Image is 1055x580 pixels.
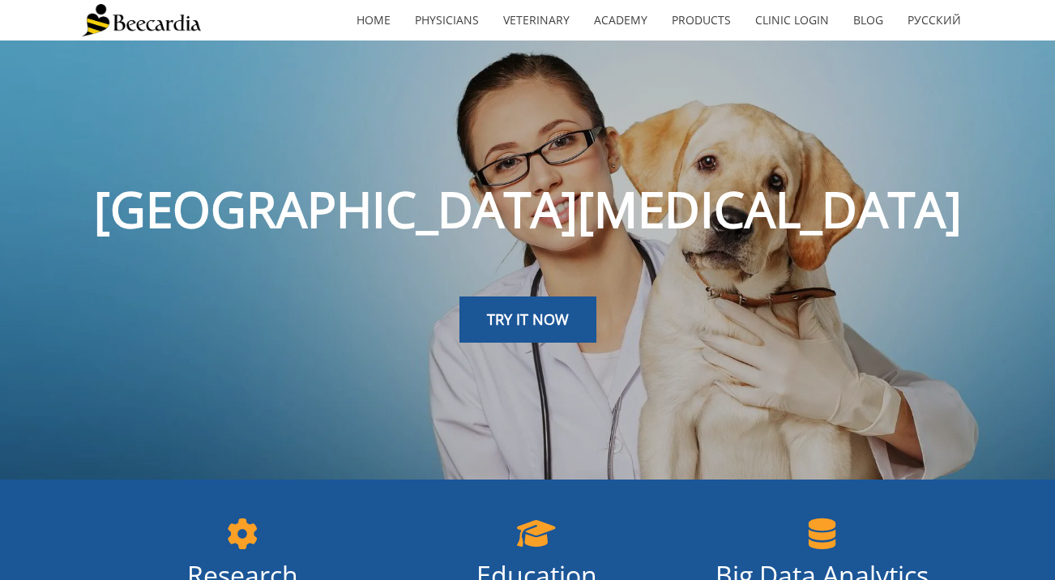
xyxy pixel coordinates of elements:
[660,2,743,39] a: Products
[94,176,962,242] span: [GEOGRAPHIC_DATA][MEDICAL_DATA]
[743,2,841,39] a: Clinic Login
[403,2,491,39] a: Physicians
[459,296,596,343] a: TRY IT NOW
[841,2,895,39] a: Blog
[491,2,582,39] a: Veterinary
[344,2,403,39] a: home
[82,4,201,36] img: Beecardia
[895,2,973,39] a: Русский
[487,309,569,329] span: TRY IT NOW
[582,2,660,39] a: Academy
